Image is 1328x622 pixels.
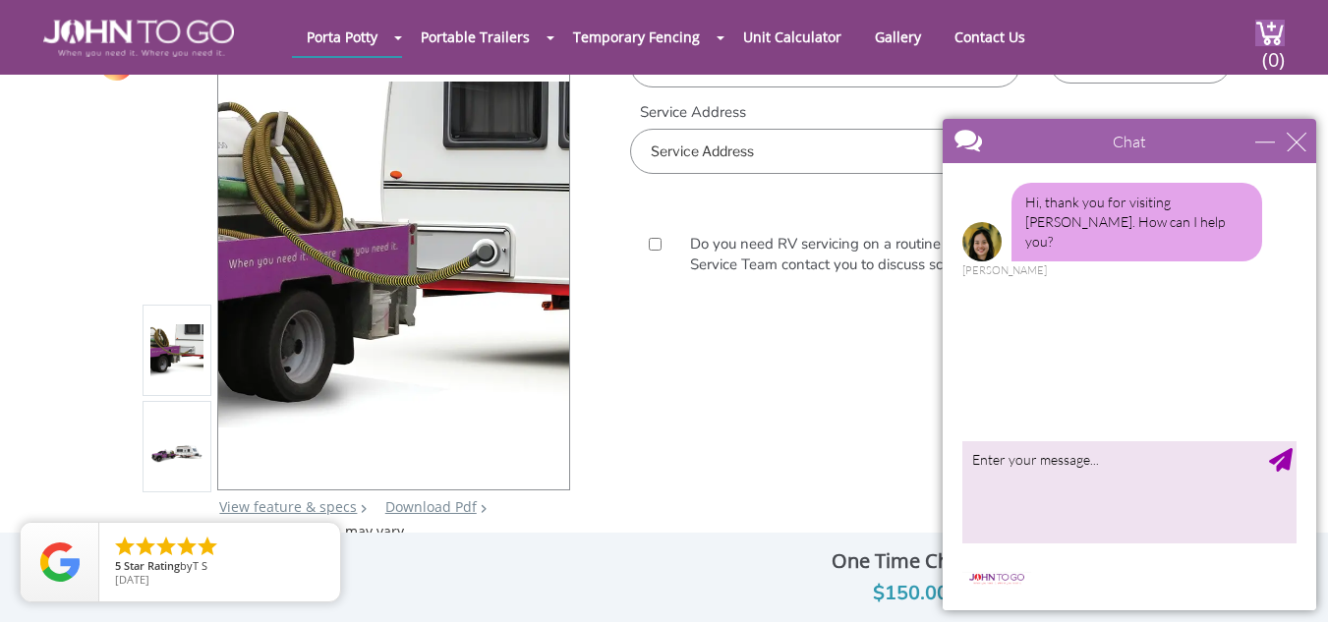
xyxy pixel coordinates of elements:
span: 5 [115,558,121,573]
label: Do you need RV servicing on a routine basis? Check here to have our Customer Service Team contact... [680,234,1216,276]
li:  [154,535,178,558]
div: One Time Charge [746,544,1075,578]
a: Unit Calculator [728,18,856,56]
a: Contact Us [940,18,1040,56]
input: Service Address [630,129,1231,174]
img: Review Rating [40,542,80,582]
li:  [113,535,137,558]
a: Porta Potty [292,18,392,56]
img: cart a [1255,20,1285,46]
a: Gallery [860,18,936,56]
img: JOHN to go [43,20,233,57]
span: T S [193,558,207,573]
li:  [175,535,199,558]
a: Download Pdf [385,497,477,516]
li:  [196,535,219,558]
img: chevron.png [481,504,487,513]
span: Star Rating [124,558,180,573]
img: Product [150,443,203,463]
label: Service Address [630,102,1231,123]
img: Product [218,82,569,427]
a: Portable Trailers [406,18,545,56]
span: [DATE] [115,572,149,587]
img: Product [150,324,203,376]
span: (0) [1261,30,1285,73]
span: by [115,560,324,574]
iframe: Live Chat Box [931,107,1328,622]
img: right arrow icon [361,504,367,513]
li:  [134,535,157,558]
a: View feature & specs [219,497,357,516]
div: $150.00 [746,578,1075,609]
a: Temporary Fencing [558,18,715,56]
div: Colors may vary [143,522,562,541]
